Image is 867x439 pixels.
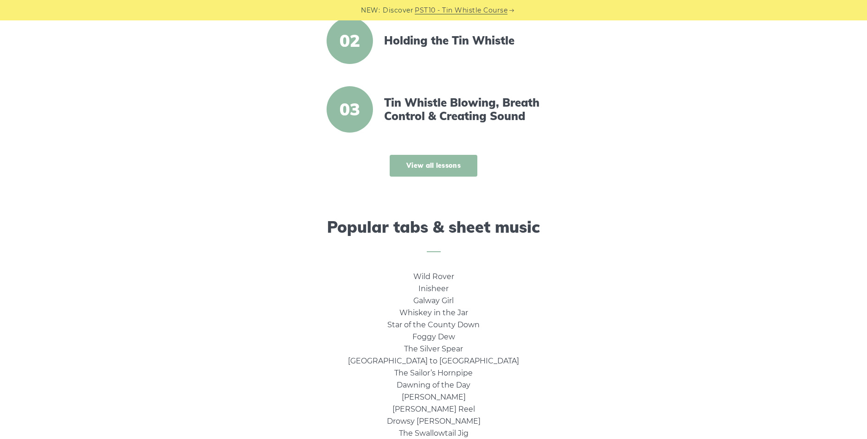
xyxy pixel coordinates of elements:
[413,272,454,281] a: Wild Rover
[172,218,695,253] h2: Popular tabs & sheet music
[402,393,466,401] a: [PERSON_NAME]
[327,18,373,64] span: 02
[387,417,481,426] a: Drowsy [PERSON_NAME]
[404,344,463,353] a: The Silver Spear
[413,296,454,305] a: Galway Girl
[361,5,380,16] span: NEW:
[384,34,544,47] a: Holding the Tin Whistle
[397,381,470,389] a: Dawning of the Day
[387,320,480,329] a: Star of the County Down
[327,86,373,133] span: 03
[383,5,413,16] span: Discover
[399,429,469,438] a: The Swallowtail Jig
[415,5,507,16] a: PST10 - Tin Whistle Course
[348,356,519,365] a: [GEOGRAPHIC_DATA] to [GEOGRAPHIC_DATA]
[399,308,468,317] a: Whiskey in the Jar
[384,96,544,123] a: Tin Whistle Blowing, Breath Control & Creating Sound
[394,369,473,377] a: The Sailor’s Hornpipe
[392,405,475,414] a: [PERSON_NAME] Reel
[390,155,477,177] a: View all lessons
[418,284,449,293] a: Inisheer
[412,332,455,341] a: Foggy Dew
